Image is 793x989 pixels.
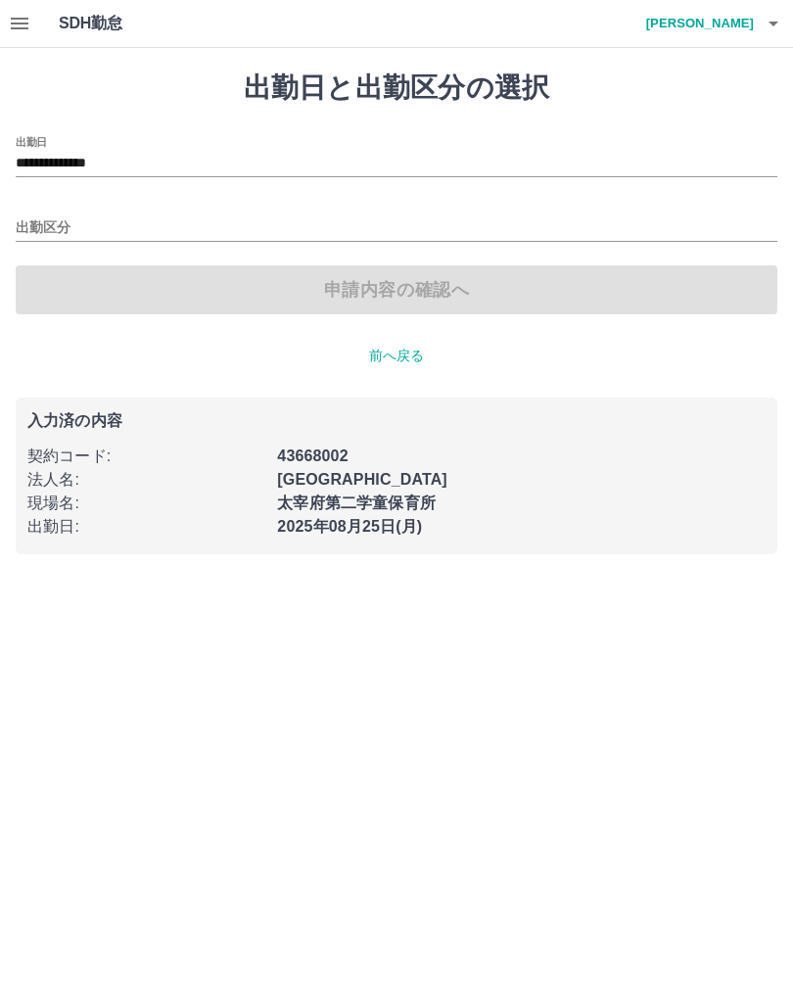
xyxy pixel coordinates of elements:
[277,518,422,535] b: 2025年08月25日(月)
[27,492,265,515] p: 現場名 :
[277,447,348,464] b: 43668002
[27,515,265,539] p: 出勤日 :
[16,71,777,105] h1: 出勤日と出勤区分の選択
[277,494,436,511] b: 太宰府第二学童保育所
[16,346,777,366] p: 前へ戻る
[277,471,447,488] b: [GEOGRAPHIC_DATA]
[27,445,265,468] p: 契約コード :
[27,413,766,429] p: 入力済の内容
[16,134,47,149] label: 出勤日
[27,468,265,492] p: 法人名 :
